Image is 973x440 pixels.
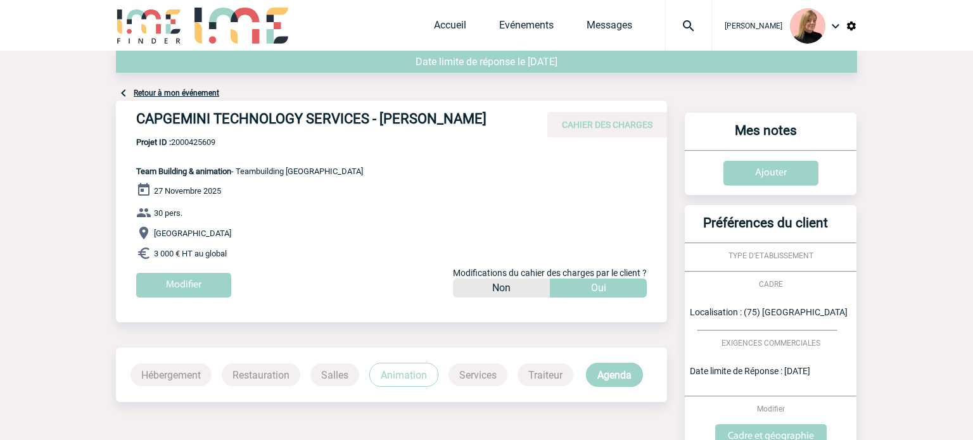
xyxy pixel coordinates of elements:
[134,89,219,97] a: Retour à mon événement
[434,19,466,37] a: Accueil
[136,137,363,147] span: 2000425609
[130,363,212,386] p: Hébergement
[759,280,783,289] span: CADRE
[586,363,643,387] p: Agenda
[222,363,300,386] p: Restauration
[499,19,554,37] a: Evénements
[416,56,557,68] span: Date limite de réponse le [DATE]
[154,208,182,218] span: 30 pers.
[136,167,363,176] span: - Teambuilding [GEOGRAPHIC_DATA]
[310,363,359,386] p: Salles
[136,273,231,298] input: Modifier
[591,279,606,298] p: Oui
[690,123,841,150] h3: Mes notes
[725,22,782,30] span: [PERSON_NAME]
[728,251,813,260] span: TYPE D'ETABLISSEMENT
[154,186,221,196] span: 27 Novembre 2025
[690,366,810,376] span: Date limite de Réponse : [DATE]
[790,8,825,44] img: 131233-0.png
[136,167,231,176] span: Team Building & animation
[518,363,573,386] p: Traiteur
[154,229,231,238] span: [GEOGRAPHIC_DATA]
[723,161,818,185] input: Ajouter
[562,120,652,130] span: CAHIER DES CHARGES
[369,363,438,387] p: Animation
[116,8,182,44] img: IME-Finder
[136,137,171,147] b: Projet ID :
[136,111,516,132] h4: CAPGEMINI TECHNOLOGY SERVICES - [PERSON_NAME]
[757,405,785,413] span: Modifier
[448,363,507,386] p: Services
[154,249,227,258] span: 3 000 € HT au global
[690,307,848,317] span: Localisation : (75) [GEOGRAPHIC_DATA]
[722,339,820,348] span: EXIGENCES COMMERCIALES
[587,19,632,37] a: Messages
[690,215,841,242] h3: Préférences du client
[492,279,511,298] p: Non
[453,268,647,278] span: Modifications du cahier des charges par le client ?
